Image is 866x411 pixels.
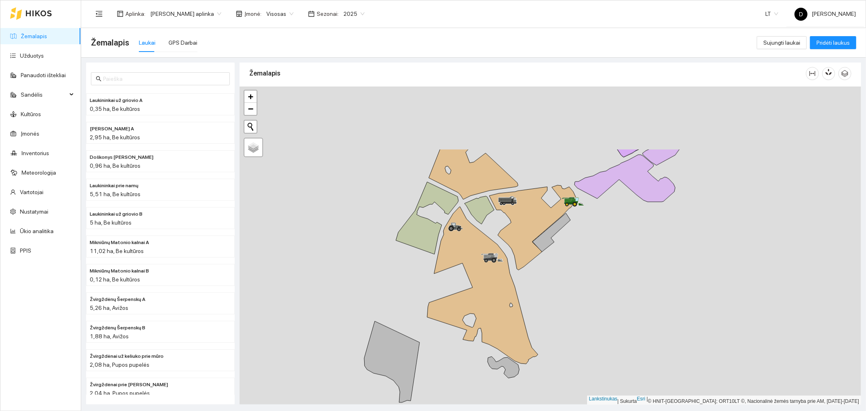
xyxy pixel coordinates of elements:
font: Doškonys [PERSON_NAME] [90,154,153,160]
a: Panaudoti ištekliai [21,72,66,78]
a: Sluoksniai [244,138,262,156]
font: 5,51 ha, Be kultūros [90,191,140,197]
font: : [337,11,339,17]
a: Esri [637,396,646,402]
font: Laukininkai prie namų [90,183,138,188]
button: Pridėti laukus [810,36,856,49]
font: Laukininkai už griovio A [90,97,143,103]
font: Laukininkai už griovio B [90,211,143,217]
button: stulpelio plotis [806,67,819,80]
span: Žvirgždėnų Šerpenskų A [90,296,145,303]
font: 1,88 ha, Avižos [90,333,129,340]
span: Doškonys Sabonienė A [90,125,134,133]
input: Paieška [103,74,225,83]
span: Mikniūnų Matonio kalnai A [90,239,149,247]
font: | [647,396,648,402]
a: Nustatymai [20,208,48,215]
a: Žemalapis [21,33,47,39]
a: Įmonės [21,130,39,137]
button: Pradėti naują paiešką [244,121,257,133]
font: + [248,91,253,102]
a: Kultūros [21,111,41,117]
a: Lankstinukas [589,396,618,402]
span: išdėstymas [117,11,123,17]
font: 2,04 ha, Pupos pupelės [90,390,150,396]
font: [PERSON_NAME] A [90,126,134,132]
a: Ūkio analitika [20,228,54,234]
font: 11,02 ha, Be kultūros [90,248,144,254]
span: Doškonys Sabonienė B. [90,154,153,161]
font: 0,12 ha, Be kultūros [90,276,140,283]
span: Žvirgždėnai už keliuko prie mūro [90,353,164,360]
a: Pridėti laukus [810,39,856,46]
a: Priartinti [244,91,257,103]
font: 0,35 ha, Be kultūros [90,106,140,112]
font: Žemalapis [91,38,129,48]
font: Sujungti laukai [763,39,800,46]
span: paieška [96,76,102,82]
font: Mikniūnų Matonio kalnai A [90,240,149,245]
span: Žemalapis [91,36,129,49]
span: parduotuvė [236,11,242,17]
font: Pridėti laukus [816,39,850,46]
span: 2025 [343,8,365,20]
font: : [260,11,261,17]
font: Sandėlis [21,91,43,98]
a: Inventorius [22,150,49,156]
a: Atitolinti [244,103,257,115]
font: 2,08 ha, Pupos pupelės [90,361,149,368]
font: LT [765,11,771,17]
a: Užduotys [20,52,44,59]
font: : [144,11,145,17]
font: Visosas [266,11,286,17]
font: [PERSON_NAME] [812,11,856,17]
font: © HNIT-[GEOGRAPHIC_DATA]; ORT10LT ©, Nacionalinė žemės tarnyba prie AM, [DATE]-[DATE] [648,398,859,404]
font: Aplinka [125,11,144,17]
font: Įmonė [244,11,260,17]
font: 5 ha, Be kultūros [90,219,132,226]
span: Mikniūnų Matonio kalnai B [90,267,149,275]
font: Žvirgždėnai prie [PERSON_NAME] [90,382,168,387]
span: Laukininkai už griovio B [90,210,143,218]
span: stulpelio plotis [806,70,818,77]
font: | Sukurta [618,398,637,404]
a: Vartotojai [20,189,43,195]
span: meniu sulankstymas [95,10,103,17]
font: 5,26 ha, Avižos [90,305,128,311]
span: kalendorius [308,11,315,17]
span: Visosas [266,8,294,20]
font: Žvirgždėnai už keliuko prie mūro [90,353,164,359]
button: meniu sulankstymas [91,6,107,22]
font: D [799,11,803,17]
font: Mikniūnų Matonio kalnai B [90,268,149,274]
a: Sujungti laukai [757,39,807,46]
font: 2,95 ha, Be kultūros [90,134,140,141]
font: Žvirgždėnų Šerpenskų A [90,296,145,302]
font: GPS Darbai [168,39,197,46]
span: Laukininkai prie namų [90,182,138,190]
font: Sezonai [317,11,337,17]
font: Žemalapis [249,69,281,77]
span: Laukininkai už griovio A [90,97,143,104]
span: Žvirgždėnai prie mūro Močiutės [90,381,168,389]
font: Laukai [139,39,155,46]
a: PPIS [20,247,31,254]
font: − [248,104,253,114]
span: Donato Klimkevičiaus aplinka [150,8,221,20]
span: Žvirgždėnų Šerpenskų B [90,324,145,332]
a: Meteorologija [22,169,56,176]
span: LT [765,8,778,20]
font: 0,96 ha, Be kultūros [90,162,140,169]
font: Žvirgždėnų Šerpenskų B [90,325,145,331]
button: Sujungti laukai [757,36,807,49]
